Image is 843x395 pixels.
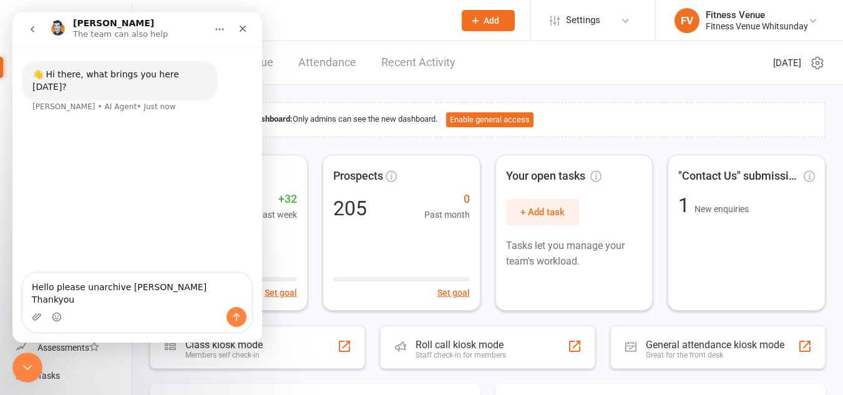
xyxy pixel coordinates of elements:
[424,190,470,208] span: 0
[646,351,784,359] div: Great for the front desk
[678,193,694,217] span: 1
[12,353,42,383] iframe: Intercom live chat
[164,12,446,29] input: Search...
[16,334,132,362] a: Assessments
[381,41,456,84] a: Recent Activity
[257,208,297,222] span: Past week
[37,343,99,353] div: Assessments
[773,56,801,71] span: [DATE]
[11,261,239,295] textarea: Ask a question…
[333,198,367,218] div: 205
[298,41,356,84] a: Attendance
[506,238,643,270] p: Tasks let you manage your team's workload.
[437,286,470,300] button: Set goal
[214,295,234,315] button: Send a message…
[37,371,60,381] div: Tasks
[19,300,29,310] button: Upload attachment
[678,167,801,185] span: "Contact Us" submissions
[484,16,499,26] span: Add
[257,190,297,208] span: +32
[160,112,816,127] div: Only admins can see the new dashboard.
[195,5,219,29] button: Home
[646,339,784,351] div: General attendance kiosk mode
[706,21,808,32] div: Fitness Venue Whitsunday
[416,339,506,351] div: Roll call kiosk mode
[506,167,602,185] span: Your open tasks
[61,16,155,28] p: The team can also help
[219,5,241,27] div: Close
[675,8,699,33] div: FV
[20,90,163,98] div: [PERSON_NAME] • AI Agent • Just now
[185,339,263,351] div: Class kiosk mode
[333,167,383,185] span: Prospects
[706,9,808,21] div: Fitness Venue
[694,204,749,214] span: New enquiries
[39,300,49,310] button: Emoji picker
[424,208,470,222] span: Past month
[416,351,506,359] div: Staff check-in for members
[20,56,195,80] div: 👋 Hi there, what brings you here [DATE]?
[462,10,515,31] button: Add
[12,12,262,343] iframe: Intercom live chat
[566,6,600,34] span: Settings
[10,49,205,88] div: 👋 Hi there, what brings you here [DATE]?[PERSON_NAME] • AI Agent• Just now
[10,49,240,115] div: Toby says…
[446,112,534,127] button: Enable general access
[16,362,132,390] a: Tasks
[506,199,579,225] button: + Add task
[265,286,297,300] button: Set goal
[185,351,263,359] div: Members self check-in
